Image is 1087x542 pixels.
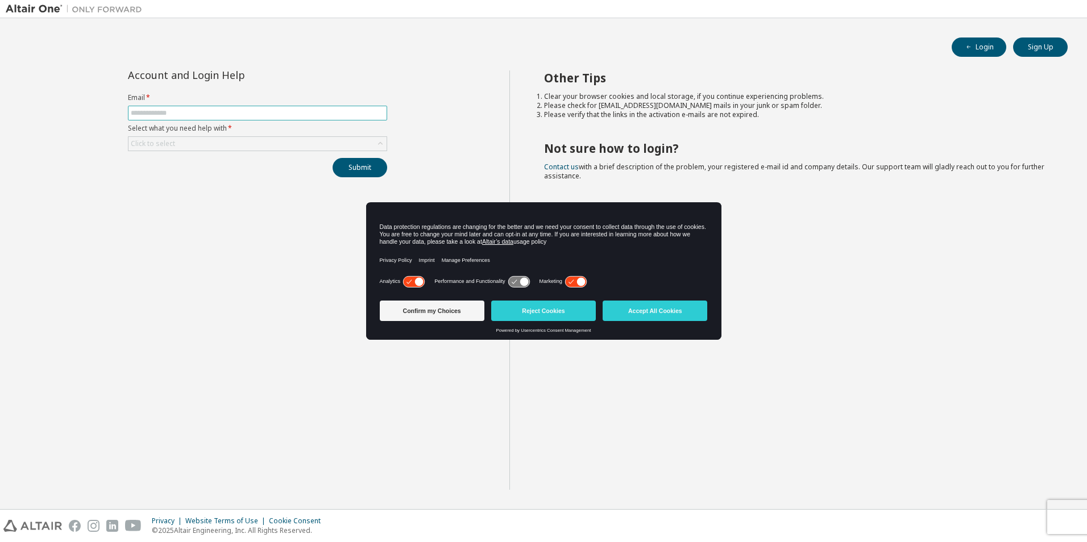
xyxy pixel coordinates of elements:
span: with a brief description of the problem, your registered e-mail id and company details. Our suppo... [544,162,1044,181]
img: altair_logo.svg [3,520,62,532]
img: facebook.svg [69,520,81,532]
p: © 2025 Altair Engineering, Inc. All Rights Reserved. [152,526,327,535]
label: Select what you need help with [128,124,387,133]
a: Contact us [544,162,579,172]
img: instagram.svg [88,520,99,532]
div: Website Terms of Use [185,516,269,526]
div: Privacy [152,516,185,526]
button: Submit [333,158,387,177]
div: Click to select [131,139,175,148]
img: linkedin.svg [106,520,118,532]
li: Please check for [EMAIL_ADDRESS][DOMAIN_NAME] mails in your junk or spam folder. [544,101,1048,110]
div: Click to select [128,137,387,151]
img: Altair One [6,3,148,15]
li: Please verify that the links in the activation e-mails are not expired. [544,110,1048,119]
button: Sign Up [1013,37,1068,57]
h2: Other Tips [544,70,1048,85]
h2: Not sure how to login? [544,141,1048,156]
img: youtube.svg [125,520,142,532]
div: Cookie Consent [269,516,327,526]
div: Account and Login Help [128,70,335,80]
li: Clear your browser cookies and local storage, if you continue experiencing problems. [544,92,1048,101]
button: Login [952,37,1006,57]
label: Email [128,93,387,102]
